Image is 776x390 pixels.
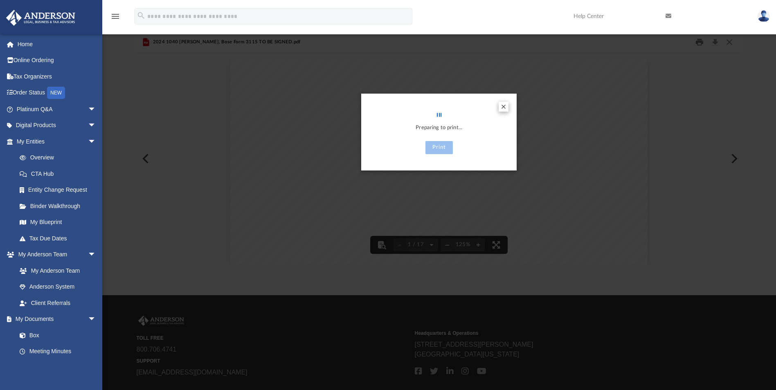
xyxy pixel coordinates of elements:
[11,359,100,376] a: Forms Library
[6,247,104,263] a: My Anderson Teamarrow_drop_down
[6,311,104,327] a: My Documentsarrow_drop_down
[6,101,108,117] a: Platinum Q&Aarrow_drop_down
[110,11,120,21] i: menu
[88,247,104,263] span: arrow_drop_down
[11,182,108,198] a: Entity Change Request
[758,10,770,22] img: User Pic
[88,117,104,134] span: arrow_drop_down
[11,230,108,247] a: Tax Due Dates
[425,141,453,154] button: Print
[88,133,104,150] span: arrow_drop_down
[88,311,104,328] span: arrow_drop_down
[11,295,104,311] a: Client Referrals
[6,68,108,85] a: Tax Organizers
[137,11,146,20] i: search
[6,133,108,150] a: My Entitiesarrow_drop_down
[6,117,108,134] a: Digital Productsarrow_drop_down
[11,343,104,360] a: Meeting Minutes
[6,85,108,101] a: Order StatusNEW
[11,279,104,295] a: Anderson System
[88,101,104,118] span: arrow_drop_down
[11,262,100,279] a: My Anderson Team
[47,87,65,99] div: NEW
[11,214,104,231] a: My Blueprint
[11,327,100,343] a: Box
[369,123,508,133] p: Preparing to print...
[136,31,742,264] div: Preview
[11,198,108,214] a: Binder Walkthrough
[6,36,108,52] a: Home
[110,16,120,21] a: menu
[11,166,108,182] a: CTA Hub
[6,52,108,69] a: Online Ordering
[4,10,78,26] img: Anderson Advisors Platinum Portal
[11,150,108,166] a: Overview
